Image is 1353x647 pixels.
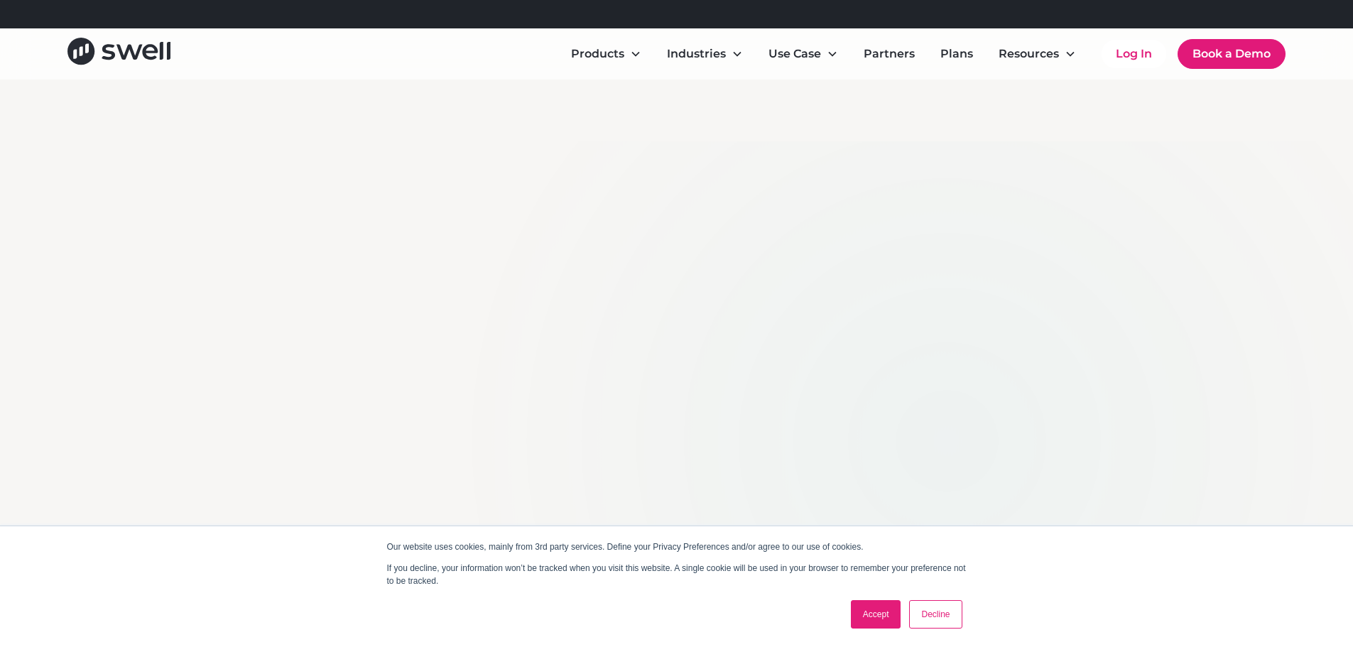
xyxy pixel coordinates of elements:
a: Log In [1102,40,1166,68]
div: Resources [987,40,1087,68]
div: Industries [656,40,754,68]
a: Book a Demo [1178,39,1286,69]
div: Use Case [757,40,849,68]
a: Partners [852,40,926,68]
a: Plans [929,40,984,68]
p: If you decline, your information won’t be tracked when you visit this website. A single cookie wi... [387,562,967,587]
div: Products [560,40,653,68]
a: home [67,38,170,70]
div: Resources [999,45,1059,62]
a: Decline [909,600,962,629]
div: Industries [667,45,726,62]
div: Products [571,45,624,62]
div: Use Case [768,45,821,62]
p: Our website uses cookies, mainly from 3rd party services. Define your Privacy Preferences and/or ... [387,540,967,553]
a: Accept [851,600,901,629]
